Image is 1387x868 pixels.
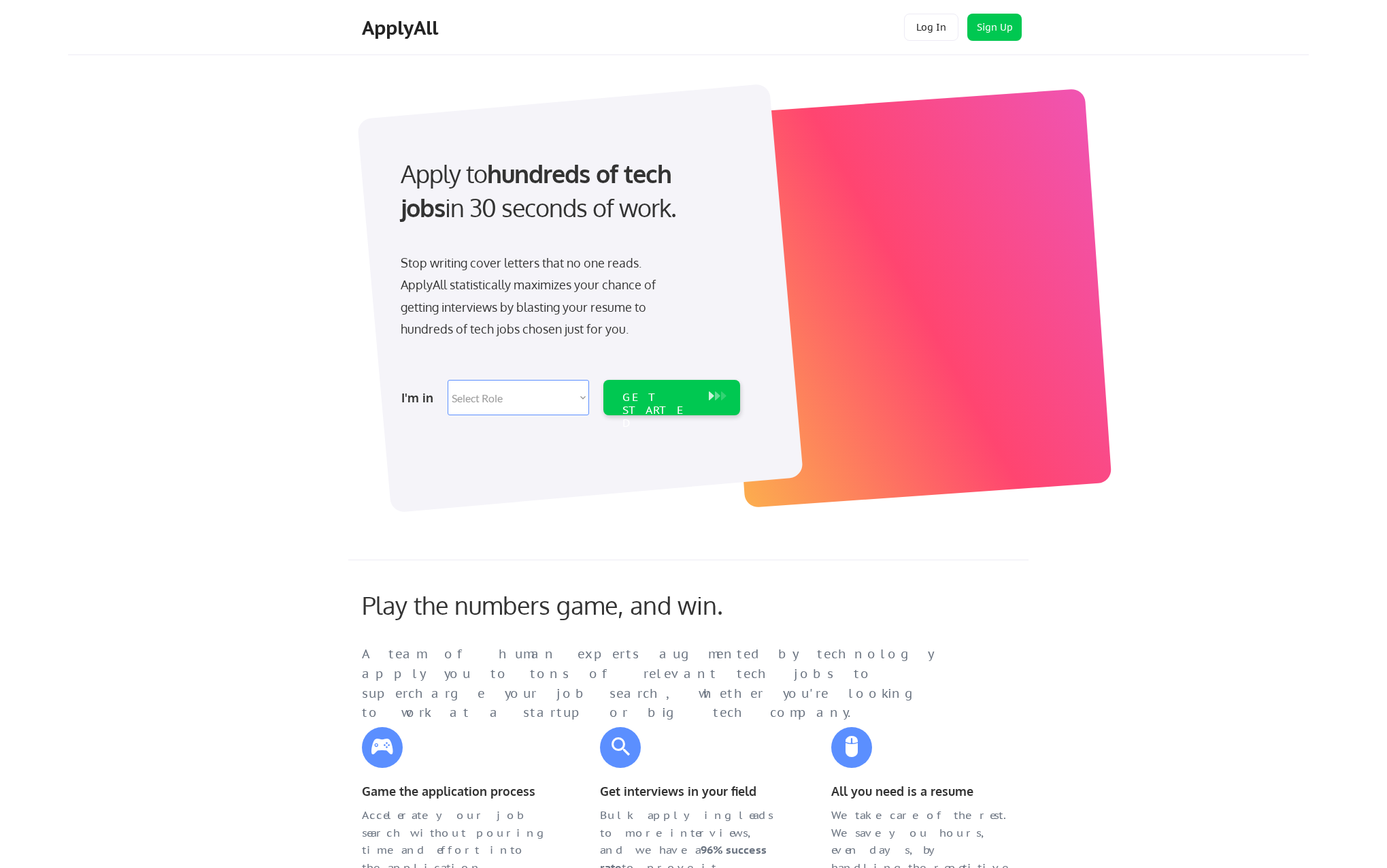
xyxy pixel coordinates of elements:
div: Stop writing cover letters that no one reads. ApplyAll statistically maximizes your chance of get... [401,252,680,340]
div: Play the numbers game, and win. [362,590,784,620]
div: Get interviews in your field [600,782,784,801]
button: Log In [904,14,958,41]
div: ApplyAll [362,16,442,39]
div: All you need is a resume [831,782,1015,801]
div: Apply to in 30 seconds of work. [401,157,735,225]
div: I'm in [401,387,439,408]
div: Game the application process [362,782,546,801]
strong: hundreds of tech jobs [401,158,678,223]
div: GET STARTED [622,391,695,430]
button: Sign Up [967,14,1022,41]
div: A team of human experts augmented by technology apply you to tons of relevant tech jobs to superc... [362,645,960,723]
